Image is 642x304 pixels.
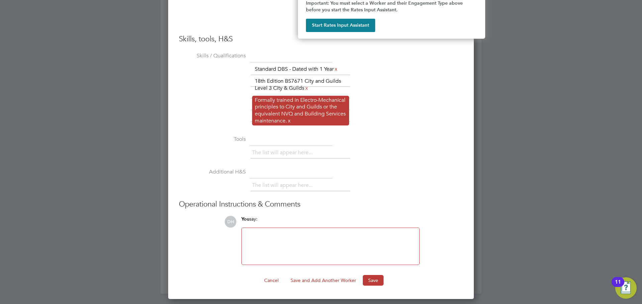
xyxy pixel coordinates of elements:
[179,136,246,143] label: Tools
[615,282,621,291] div: 11
[285,275,361,286] button: Save and Add Another Worker
[252,77,349,93] li: 18th Edition BS7671 City and Guilds Level 3 City & Guilds
[252,181,315,190] li: The list will appear here...
[334,65,338,73] a: x
[252,65,341,74] li: Standard DBS - Dated with 1 Year
[304,84,309,92] a: x
[615,277,637,299] button: Open Resource Center, 11 new notifications
[306,0,464,13] strong: Important: You must select a Worker and their Engagement Type above before you start the Rates In...
[179,34,463,44] h3: Skills, tools, H&S
[179,52,246,59] label: Skills / Qualifications
[363,275,384,286] button: Save
[252,96,349,125] li: Formally trained in Electro-Mechanical principles to City and Guilds or the equivalent NVQ and Bu...
[179,200,463,209] h3: Operational Instructions & Comments
[241,216,420,228] div: say:
[225,216,236,228] span: DH
[287,116,292,125] a: x
[252,148,315,157] li: The list will appear here...
[241,216,249,222] span: You
[179,169,246,176] label: Additional H&S
[259,275,284,286] button: Cancel
[306,19,375,32] button: Start Rates Input Assistant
